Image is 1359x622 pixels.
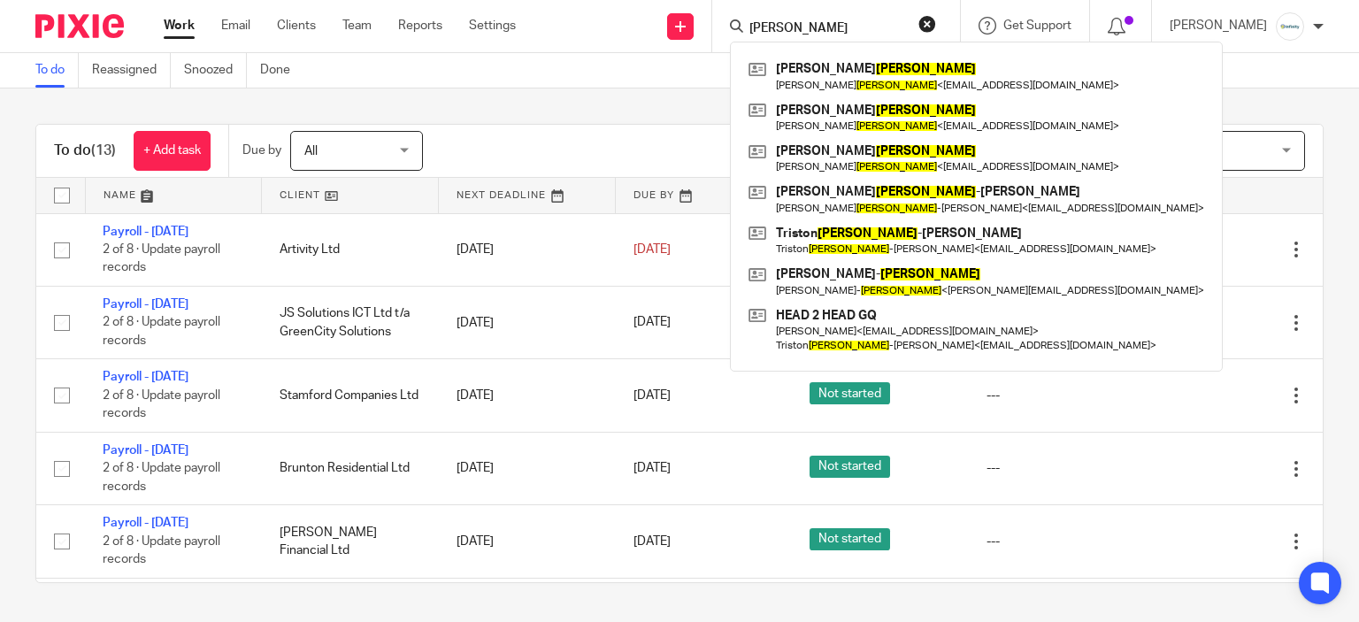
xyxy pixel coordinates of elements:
[398,17,442,35] a: Reports
[277,17,316,35] a: Clients
[810,528,890,550] span: Not started
[810,456,890,478] span: Not started
[439,359,616,432] td: [DATE]
[35,14,124,38] img: Pixie
[103,444,188,457] a: Payroll - [DATE]
[184,53,247,88] a: Snoozed
[262,286,439,358] td: JS Solutions ICT Ltd t/a GreenCity Solutions
[439,286,616,358] td: [DATE]
[987,459,1128,477] div: ---
[810,382,890,404] span: Not started
[633,317,671,329] span: [DATE]
[262,213,439,286] td: Artivity Ltd
[260,53,303,88] a: Done
[262,359,439,432] td: Stamford Companies Ltd
[103,517,188,529] a: Payroll - [DATE]
[35,53,79,88] a: To do
[918,15,936,33] button: Clear
[987,533,1128,550] div: ---
[633,243,671,256] span: [DATE]
[1170,17,1267,35] p: [PERSON_NAME]
[633,389,671,402] span: [DATE]
[221,17,250,35] a: Email
[1003,19,1071,32] span: Get Support
[439,505,616,578] td: [DATE]
[91,143,116,157] span: (13)
[103,298,188,311] a: Payroll - [DATE]
[103,389,220,420] span: 2 of 8 · Update payroll records
[103,243,220,274] span: 2 of 8 · Update payroll records
[103,535,220,566] span: 2 of 8 · Update payroll records
[262,432,439,504] td: Brunton Residential Ltd
[92,53,171,88] a: Reassigned
[748,21,907,37] input: Search
[342,17,372,35] a: Team
[304,145,318,157] span: All
[54,142,116,160] h1: To do
[103,317,220,348] span: 2 of 8 · Update payroll records
[439,432,616,504] td: [DATE]
[469,17,516,35] a: Settings
[439,213,616,286] td: [DATE]
[1276,12,1304,41] img: Infinity%20Logo%20with%20Whitespace%20.png
[262,505,439,578] td: [PERSON_NAME] Financial Ltd
[633,463,671,475] span: [DATE]
[103,371,188,383] a: Payroll - [DATE]
[164,17,195,35] a: Work
[134,131,211,171] a: + Add task
[987,387,1128,404] div: ---
[633,535,671,548] span: [DATE]
[103,226,188,238] a: Payroll - [DATE]
[103,462,220,493] span: 2 of 8 · Update payroll records
[242,142,281,159] p: Due by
